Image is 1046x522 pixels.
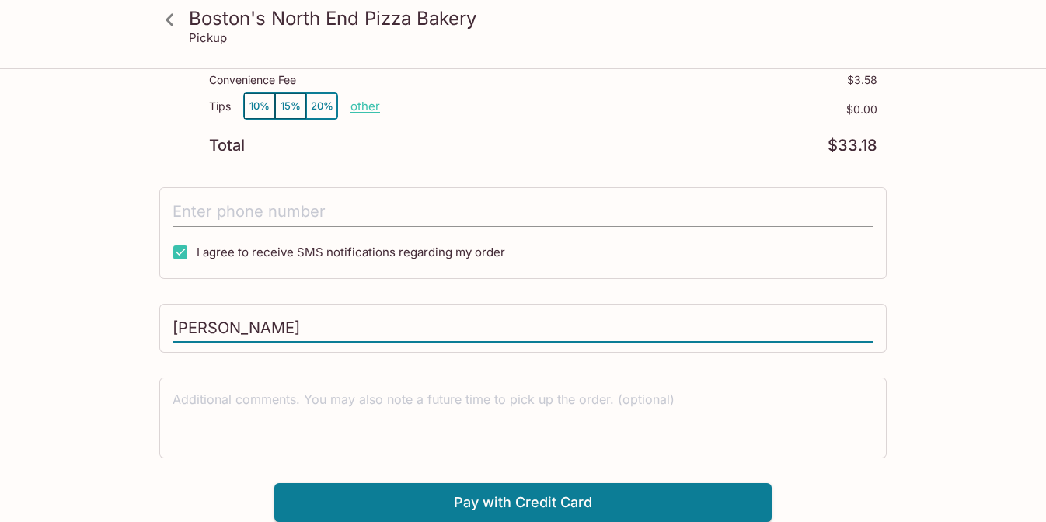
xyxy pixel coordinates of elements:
button: Pay with Credit Card [274,483,772,522]
p: Total [209,138,245,153]
button: 15% [275,93,306,119]
input: Enter phone number [173,197,873,227]
p: $3.58 [847,74,877,86]
p: Pickup [189,30,227,45]
button: 10% [244,93,275,119]
input: Enter first and last name [173,314,873,343]
p: Convenience Fee [209,74,296,86]
button: other [350,99,380,113]
p: $0.00 [380,103,877,116]
h3: Boston's North End Pizza Bakery [189,6,884,30]
span: I agree to receive SMS notifications regarding my order [197,245,505,259]
p: $33.18 [828,138,877,153]
p: Tips [209,100,231,113]
button: 20% [306,93,337,119]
